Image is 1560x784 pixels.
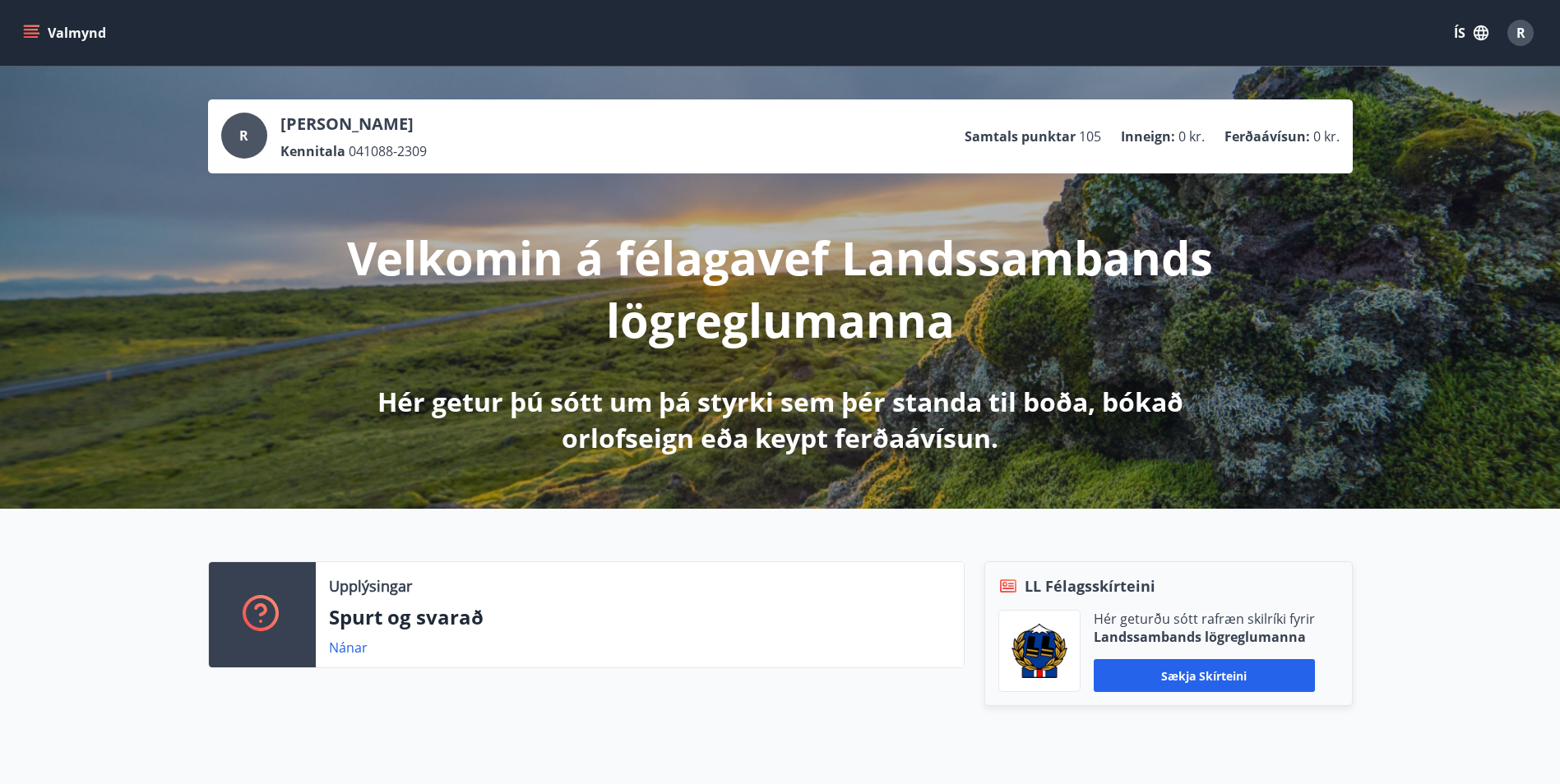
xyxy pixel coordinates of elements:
button: R [1501,13,1540,53]
span: LL Félagsskírteini [1025,575,1155,597]
p: Hér geturðu sótt rafræn skilríki fyrir [1094,610,1315,628]
span: 105 [1079,127,1101,145]
p: Ferðaávísun : [1224,127,1310,145]
span: 041088-2309 [349,142,427,160]
button: menu [20,18,113,48]
a: Nánar [329,639,368,657]
button: ÍS [1445,18,1498,48]
span: 0 kr. [1313,127,1340,145]
span: R [1516,24,1525,42]
p: Inneign : [1121,127,1175,145]
span: 0 kr. [1178,127,1205,145]
span: R [239,127,248,145]
p: Upplýsingar [329,575,412,597]
p: Hér getur þú sótt um þá styrki sem þér standa til boða, bókað orlofseign eða keypt ferðaávísun. [346,384,1215,456]
button: Sækja skírteini [1094,659,1315,692]
p: [PERSON_NAME] [280,113,427,136]
p: Kennitala [280,142,345,160]
p: Spurt og svarað [329,603,951,631]
p: Samtals punktar [965,127,1076,145]
p: Landssambands lögreglumanna [1094,628,1315,646]
img: 1cqKbADZNYZ4wXUG0EC2JmCwhQh0Y6EN22Kw4FTY.png [1011,624,1067,678]
p: Velkomin á félagavef Landssambands lögreglumanna [346,226,1215,351]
